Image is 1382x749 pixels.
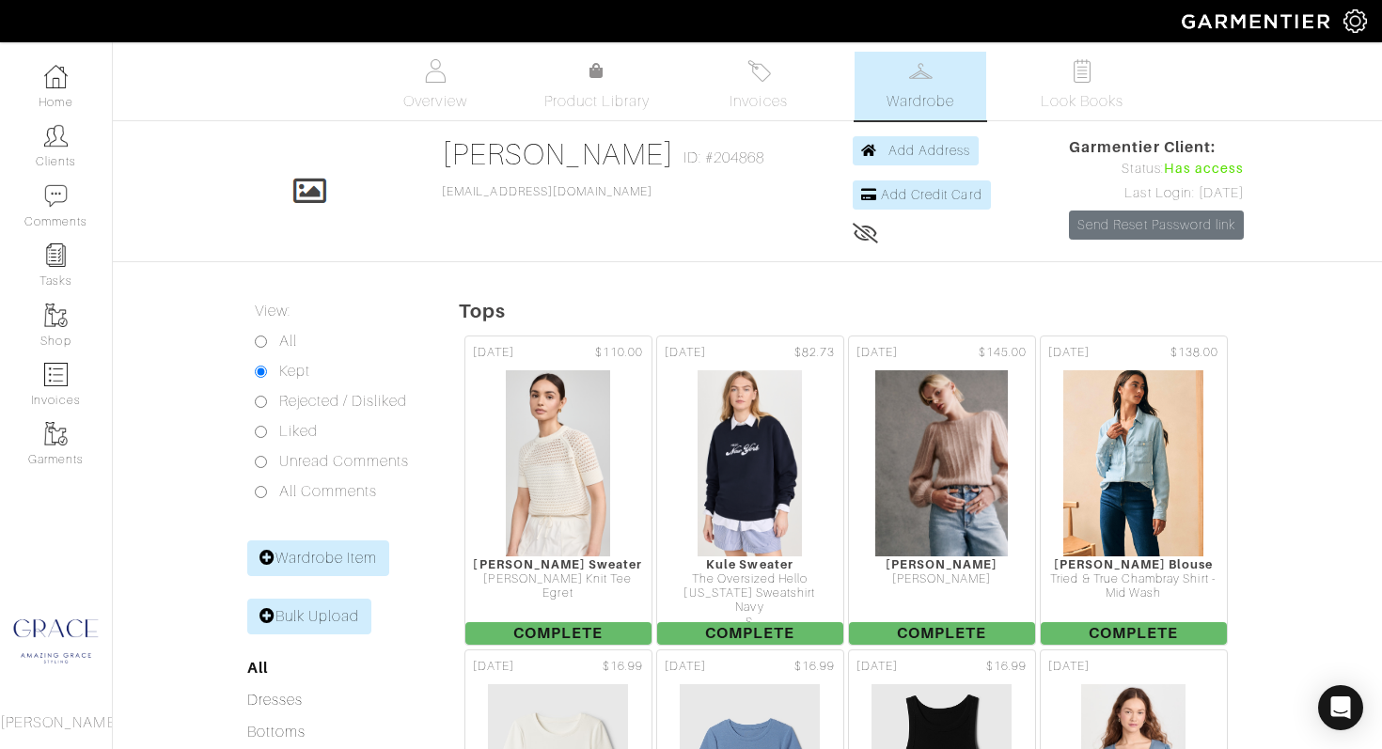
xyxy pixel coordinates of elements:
img: comment-icon-a0a6a9ef722e966f86d9cbdc48e553b5cf19dbc54f86b18d962a5391bc8f6eb6.png [44,184,68,208]
a: Wardrobe [855,52,986,120]
a: Bottoms [247,724,306,741]
img: wR7jMv8nGgEMwEz1wtHyN6Zt [1062,369,1204,557]
div: [PERSON_NAME] [849,572,1035,586]
label: Liked [279,420,318,443]
img: orders-icon-0abe47150d42831381b5fb84f609e132dff9fe21cb692f30cb5eec754e2cba89.png [44,363,68,386]
a: [EMAIL_ADDRESS][DOMAIN_NAME] [442,185,652,198]
img: gear-icon-white-bd11855cb880d31180b6d7d6211b90ccbf57a29d726f0c71d8c61bd08dd39cc2.png [1343,9,1367,33]
span: [DATE] [665,344,706,362]
div: [PERSON_NAME] [849,557,1035,571]
span: Wardrobe [887,90,954,113]
label: All Comments [279,480,378,503]
span: $16.99 [794,658,835,676]
span: ID: #204868 [683,147,765,169]
span: Complete [657,622,843,645]
div: Status: [1069,159,1244,179]
label: Rejected / Disliked [279,390,408,413]
a: Add Credit Card [853,180,991,210]
a: Dresses [247,692,303,709]
span: [DATE] [856,344,898,362]
a: Wardrobe Item [247,540,390,576]
span: [DATE] [1048,344,1090,362]
span: Look Books [1041,90,1124,113]
a: [DATE] $145.00 [PERSON_NAME] [PERSON_NAME] Complete [846,334,1038,648]
img: maWBJb9L2yLNxw8dazXZpHMz [874,369,1009,557]
a: Invoices [693,52,824,120]
label: View: [255,300,291,322]
a: [DATE] $82.73 Kule Sweater The Oversized Hello [US_STATE] Sweatshirt Navy S Complete [654,334,846,648]
label: Kept [279,360,310,382]
a: Bulk Upload [247,599,372,634]
div: Tried & True Chambray Shirt - Mid Wash [1041,572,1227,601]
div: [PERSON_NAME] Blouse [1041,557,1227,571]
img: garmentier-logo-header-white-b43fb05a5012e4ada735d5af1a66efaba907eab6374d6393d1fbf88cb4ef424d.png [1172,5,1343,38]
img: basicinfo-40fd8af6dae0f16599ec9e87c0ef1c0a1fdea2edbe929e3d69a839185d80c458.svg [424,59,448,83]
span: Product Library [544,90,651,113]
a: Overview [369,52,501,120]
label: Unread Comments [279,450,410,473]
span: [DATE] [856,658,898,676]
span: $82.73 [794,344,835,362]
span: Add Address [888,143,971,158]
span: [DATE] [665,658,706,676]
span: $145.00 [979,344,1027,362]
span: Complete [465,622,652,645]
a: [DATE] $110.00 [PERSON_NAME] Sweater [PERSON_NAME] Knit Tee Egret Complete [463,334,654,648]
span: Invoices [730,90,787,113]
div: [PERSON_NAME] Sweater [465,557,652,571]
label: All [279,330,297,352]
span: Complete [849,622,1035,645]
img: reminder-icon-8004d30b9f0a5d33ae49ab947aed9ed385cf756f9e5892f1edd6e32f2345188e.png [44,243,68,267]
img: garments-icon-b7da505a4dc4fd61783c78ac3ca0ef83fa9d6f193b1c9dc38574b1d14d53ca28.png [44,304,68,327]
img: dashboard-icon-dbcd8f5a0b271acd01030246c82b418ddd0df26cd7fceb0bd07c9910d44c42f6.png [44,65,68,88]
img: s4ZUgBLVngsWPF5EQNTmwug3 [505,369,612,557]
span: $110.00 [595,344,643,362]
div: Egret [465,586,652,601]
span: [DATE] [1048,658,1090,676]
div: The Oversized Hello [US_STATE] Sweatshirt [657,572,843,601]
img: orders-27d20c2124de7fd6de4e0e44c1d41de31381a507db9b33961299e4e07d508b8c.svg [747,59,771,83]
img: todo-9ac3debb85659649dc8f770b8b6100bb5dab4b48dedcbae339e5042a72dfd3cc.svg [1071,59,1094,83]
div: S [657,616,843,630]
span: $16.99 [603,658,643,676]
a: [PERSON_NAME] [442,137,674,171]
span: Overview [403,90,466,113]
div: [PERSON_NAME] Knit Tee [465,572,652,586]
span: Complete [1041,622,1227,645]
div: Last Login: [DATE] [1069,183,1244,204]
img: wardrobe-487a4870c1b7c33e795ec22d11cfc2ed9d08956e64fb3008fe2437562e282088.svg [909,59,933,83]
img: clients-icon-6bae9207a08558b7cb47a8932f037763ab4055f8c8b6bfacd5dc20c3e0201464.png [44,124,68,148]
span: Add Credit Card [881,187,982,202]
span: [DATE] [473,344,514,362]
div: Navy [657,601,843,615]
span: [DATE] [473,658,514,676]
a: Product Library [531,60,663,113]
span: Has access [1164,159,1245,179]
span: $138.00 [1170,344,1218,362]
div: Open Intercom Messenger [1318,685,1363,730]
img: NrkdCTw8iAqFfGtK1n3bykns [697,369,804,557]
span: $16.99 [986,658,1027,676]
div: Kule Sweater [657,557,843,571]
span: Garmentier Client: [1069,136,1244,159]
a: [DATE] $138.00 [PERSON_NAME] Blouse Tried & True Chambray Shirt - Mid Wash Complete [1038,334,1230,648]
a: All [247,659,268,677]
a: Look Books [1016,52,1148,120]
img: garments-icon-b7da505a4dc4fd61783c78ac3ca0ef83fa9d6f193b1c9dc38574b1d14d53ca28.png [44,422,68,445]
a: Send Reset Password link [1069,211,1244,240]
a: Add Address [853,136,980,165]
